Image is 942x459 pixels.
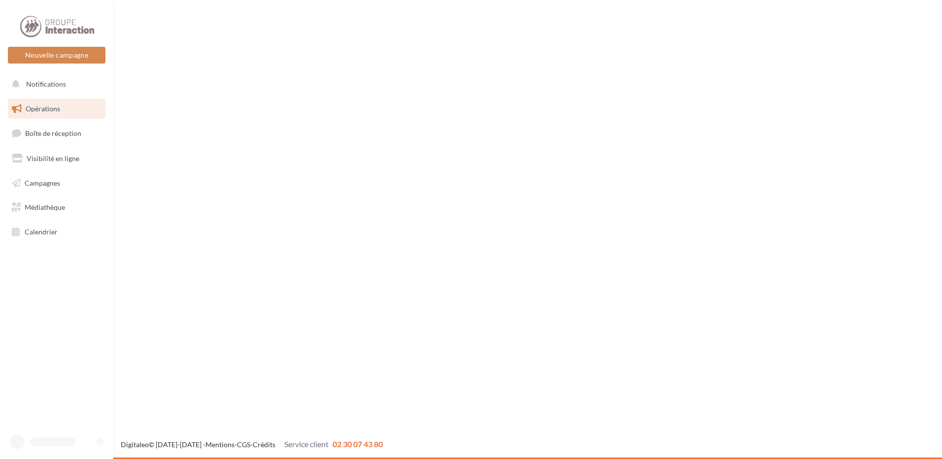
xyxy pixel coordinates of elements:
button: Nouvelle campagne [8,47,105,64]
a: Opérations [6,98,107,119]
span: Opérations [26,104,60,113]
span: Campagnes [25,178,60,187]
button: Notifications [6,74,103,95]
a: Mentions [205,440,235,449]
a: Visibilité en ligne [6,148,107,169]
a: Campagnes [6,173,107,194]
span: Médiathèque [25,203,65,211]
a: Boîte de réception [6,123,107,144]
a: Calendrier [6,222,107,242]
span: © [DATE]-[DATE] - - - [121,440,383,449]
a: Digitaleo [121,440,149,449]
span: Notifications [26,80,66,88]
span: 02 30 07 43 80 [333,439,383,449]
span: Boîte de réception [25,129,81,137]
a: Médiathèque [6,197,107,218]
a: Crédits [253,440,275,449]
span: Visibilité en ligne [27,154,79,163]
span: Calendrier [25,228,58,236]
a: CGS [237,440,250,449]
span: Service client [284,439,329,449]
